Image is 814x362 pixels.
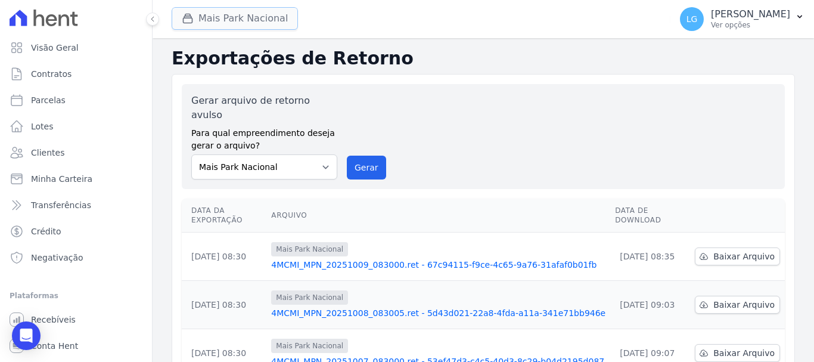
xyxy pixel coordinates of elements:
span: Lotes [31,120,54,132]
label: Para qual empreendimento deseja gerar o arquivo? [191,122,337,152]
a: Minha Carteira [5,167,147,191]
a: Baixar Arquivo [695,247,780,265]
a: Conta Hent [5,334,147,358]
a: Baixar Arquivo [695,344,780,362]
span: Visão Geral [31,42,79,54]
button: Mais Park Nacional [172,7,298,30]
a: 4MCMI_MPN_20251009_083000.ret - 67c94115-f9ce-4c65-9a76-31afaf0b01fb [271,259,605,271]
span: Mais Park Nacional [271,339,348,353]
td: [DATE] 09:03 [610,281,690,329]
a: 4MCMI_MPN_20251008_083005.ret - 5d43d021-22a8-4fda-a11a-341e71bb946e [271,307,605,319]
td: [DATE] 08:30 [182,233,266,281]
a: Crédito [5,219,147,243]
a: Parcelas [5,88,147,112]
h2: Exportações de Retorno [172,48,795,69]
a: Baixar Arquivo [695,296,780,314]
label: Gerar arquivo de retorno avulso [191,94,337,122]
a: Contratos [5,62,147,86]
a: Negativação [5,246,147,270]
th: Data da Exportação [182,199,266,233]
p: Ver opções [711,20,790,30]
th: Arquivo [266,199,610,233]
div: Plataformas [10,289,142,303]
span: Recebíveis [31,314,76,326]
a: Transferências [5,193,147,217]
span: Clientes [31,147,64,159]
span: Conta Hent [31,340,78,352]
span: Baixar Arquivo [713,250,775,262]
span: Mais Park Nacional [271,290,348,305]
button: LG [PERSON_NAME] Ver opções [670,2,814,36]
a: Lotes [5,115,147,138]
button: Gerar [347,156,386,180]
a: Recebíveis [5,308,147,332]
p: [PERSON_NAME] [711,8,790,20]
span: Baixar Arquivo [713,347,775,359]
span: LG [686,15,698,23]
a: Clientes [5,141,147,165]
span: Mais Park Nacional [271,242,348,256]
span: Minha Carteira [31,173,92,185]
span: Baixar Arquivo [713,299,775,311]
span: Negativação [31,252,83,264]
div: Open Intercom Messenger [12,321,41,350]
span: Crédito [31,225,61,237]
th: Data de Download [610,199,690,233]
span: Transferências [31,199,91,211]
a: Visão Geral [5,36,147,60]
span: Contratos [31,68,72,80]
span: Parcelas [31,94,66,106]
td: [DATE] 08:35 [610,233,690,281]
td: [DATE] 08:30 [182,281,266,329]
